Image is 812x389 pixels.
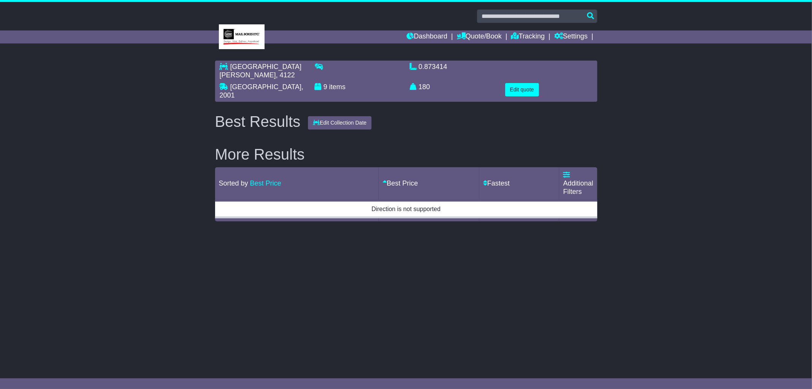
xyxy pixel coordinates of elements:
[250,179,281,187] a: Best Price
[505,83,539,96] button: Edit quote
[215,146,597,163] h2: More Results
[563,171,593,195] a: Additional Filters
[324,83,327,91] span: 9
[215,201,597,218] td: Direction is not supported
[230,83,302,91] span: [GEOGRAPHIC_DATA]
[308,116,372,130] button: Edit Collection Date
[407,30,447,43] a: Dashboard
[457,30,502,43] a: Quote/Book
[383,179,418,187] a: Best Price
[220,63,302,79] span: [GEOGRAPHIC_DATA][PERSON_NAME]
[220,83,303,99] span: , 2001
[419,63,447,70] span: 0.873414
[211,113,305,130] div: Best Results
[511,30,545,43] a: Tracking
[483,179,510,187] a: Fastest
[554,30,588,43] a: Settings
[219,179,248,187] span: Sorted by
[419,83,430,91] span: 180
[219,24,265,49] img: MBE Eight Mile Plains
[329,83,346,91] span: items
[276,71,295,79] span: , 4122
